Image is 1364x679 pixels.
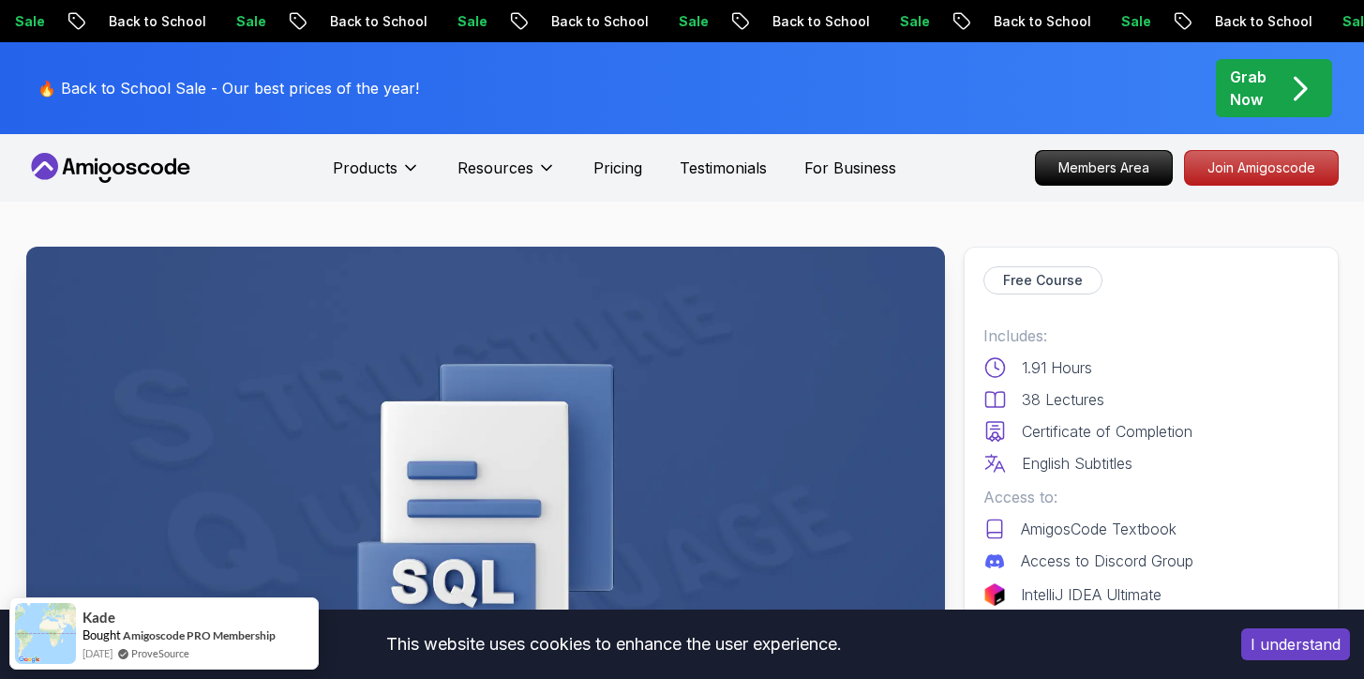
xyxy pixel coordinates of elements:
a: Members Area [1035,150,1173,186]
p: Sale [1101,12,1161,31]
p: English Subtitles [1022,452,1132,475]
p: 1.91 Hours [1022,356,1092,379]
div: This website uses cookies to enhance the user experience. [14,624,1213,665]
p: Includes: [983,324,1319,347]
p: 38 Lectures [1022,388,1104,411]
p: Products [333,157,397,179]
p: Back to School [309,12,437,31]
span: Kade [82,610,115,626]
p: Access to: [983,486,1319,508]
a: Join Amigoscode [1184,150,1339,186]
p: AmigosCode Textbook [1021,518,1177,540]
p: Sale [658,12,718,31]
p: IntelliJ IDEA Ultimate [1021,583,1162,606]
p: Back to School [752,12,879,31]
img: provesource social proof notification image [15,603,76,664]
p: Back to School [88,12,216,31]
p: Members Area [1036,151,1172,185]
p: Back to School [973,12,1101,31]
a: Pricing [593,157,642,179]
p: Back to School [531,12,658,31]
p: Access to Discord Group [1021,550,1193,572]
p: Free Course [1003,271,1083,290]
p: Sale [216,12,276,31]
p: Join Amigoscode [1185,151,1338,185]
a: Testimonials [680,157,767,179]
p: Resources [457,157,533,179]
p: Back to School [1194,12,1322,31]
button: Resources [457,157,556,194]
p: Grab Now [1230,66,1267,111]
p: Certificate of Completion [1022,420,1192,443]
p: Sale [437,12,497,31]
a: Amigoscode PRO Membership [123,628,276,642]
p: Sale [879,12,939,31]
img: jetbrains logo [983,583,1006,606]
a: ProveSource [131,645,189,661]
button: Products [333,157,420,194]
span: Bought [82,627,121,642]
button: Accept cookies [1241,628,1350,660]
span: [DATE] [82,645,112,661]
a: For Business [804,157,896,179]
p: 🔥 Back to School Sale - Our best prices of the year! [37,77,419,99]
